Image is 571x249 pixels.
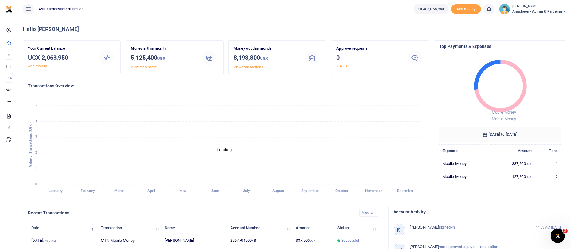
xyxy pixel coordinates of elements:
[411,4,451,14] li: Wallet ballance
[535,157,561,170] td: 1
[512,9,566,14] span: Amatheon - Admin & Perdeims
[35,135,37,139] tspan: 3
[157,56,165,61] small: UGX
[551,229,565,243] iframe: Intercom live chat
[28,234,98,247] td: [DATE]
[535,170,561,183] td: 2
[260,56,268,61] small: UGX
[336,45,401,52] p: Approve requests
[81,189,95,193] tspan: February
[49,189,63,193] tspan: January
[499,4,566,14] a: profile-user [PERSON_NAME] Amatheon - Admin & Perdeims
[5,50,13,60] li: M
[418,6,444,12] span: UGX 2,068,950
[131,45,195,52] p: Money in this month
[439,144,491,157] th: Expense
[526,175,532,179] small: UGX
[491,144,535,157] th: Amount
[536,225,561,230] small: 11:33 AM [DATE]
[499,4,510,14] img: profile-user
[359,209,378,217] a: View all
[491,157,535,170] td: 337,500
[5,6,13,13] img: logo-small
[439,43,561,50] h4: Top Payments & Expenses
[439,170,491,183] td: Mobile Money
[451,6,481,11] a: Add money
[114,189,125,193] tspan: March
[526,162,532,166] small: UGX
[227,234,293,247] td: 256779450048
[234,53,298,63] h3: 8,193,800
[28,221,98,234] th: Date: activate to sort column descending
[161,221,227,234] th: Name: activate to sort column ascending
[43,239,56,242] small: 07:09 AM
[365,189,382,193] tspan: November
[414,4,448,14] a: UGX 2,068,950
[5,73,13,83] li: Ac
[341,238,359,243] span: Successful
[234,45,298,52] p: Money out this month
[36,6,86,12] span: Asili Farms Masindi Limited
[217,147,236,152] text: Loading...
[301,189,319,193] tspan: September
[439,127,561,142] h6: [DATE] to [DATE]
[397,189,414,193] tspan: December
[535,144,561,157] th: Txns
[451,4,481,14] span: Add money
[98,221,161,234] th: Transaction: activate to sort column ascending
[35,167,37,170] tspan: 1
[28,64,47,68] a: Add money
[410,244,439,249] span: [PERSON_NAME]
[310,239,315,242] small: UGX
[179,189,186,193] tspan: May
[439,157,491,170] td: Mobile Money
[272,189,284,193] tspan: August
[35,182,37,186] tspan: 0
[5,7,13,11] a: logo-small logo-large logo-large
[5,123,13,132] li: M
[35,103,37,107] tspan: 5
[334,221,378,234] th: Status: activate to sort column ascending
[393,209,561,215] h4: Account Activity
[131,53,195,63] h3: 5,125,400
[28,210,355,216] h4: Recent Transactions
[211,189,219,193] tspan: June
[410,224,523,231] p: signed-in
[293,221,334,234] th: Amount: activate to sort column ascending
[227,221,293,234] th: Account Number: activate to sort column ascending
[131,65,156,69] a: View statement
[29,122,33,167] text: Value of Transactions (UGX )
[410,225,439,229] span: [PERSON_NAME]
[161,234,227,247] td: [PERSON_NAME]
[512,4,566,9] small: [PERSON_NAME]
[243,189,250,193] tspan: July
[28,82,424,89] h4: Transactions Overview
[28,45,93,52] p: Your Current balance
[23,26,566,33] h4: Hello [PERSON_NAME]
[335,189,349,193] tspan: October
[35,119,37,123] tspan: 4
[293,234,334,247] td: 337,500
[451,4,481,14] li: Toup your wallet
[491,170,535,183] td: 127,200
[234,65,263,69] a: View transactions
[35,151,37,154] tspan: 2
[336,53,401,62] h3: 0
[98,234,161,247] td: MTN Mobile Money
[492,110,516,114] span: Mobile Money
[336,64,349,68] a: View all
[563,229,568,233] span: 2
[28,53,93,62] h3: UGX 2,068,950
[147,189,155,193] tspan: April
[492,117,516,121] span: Mobile Money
